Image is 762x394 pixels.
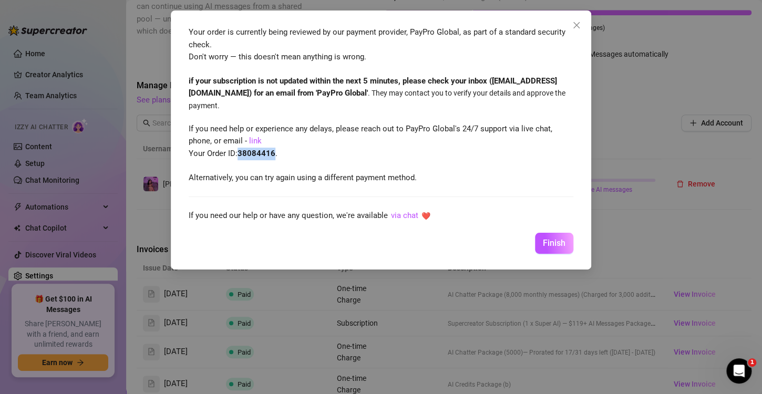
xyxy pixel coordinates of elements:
[568,17,585,34] button: Close
[189,124,552,158] span: If you need help or experience any delays, please reach out to PayPro Global's 24/7 support via l...
[189,27,565,49] span: Your order is currently being reviewed by our payment provider, PayPro Global, as part of a stand...
[535,233,573,254] button: Finish
[249,136,262,146] a: link
[189,173,417,182] span: Alternatively, you can try again using a different payment method.
[189,211,388,220] span: If you need our help or have any question, we're available
[189,52,366,61] span: Don't worry — this doesn't mean anything is wrong.
[183,21,579,259] div: . They may contact you to verify your details and approve the payment.
[421,210,430,222] div: ❤️
[543,238,565,248] span: Finish
[189,76,557,98] strong: if your subscription is not updated within the next 5 minutes, please check your inbox ( [EMAIL_A...
[391,211,418,220] a: via chat
[238,149,275,158] strong: 38084416
[748,358,756,367] span: 1
[572,21,581,29] span: close
[189,149,275,158] span: Your Order ID:
[568,21,585,29] span: Close
[726,358,751,383] iframe: Intercom live chat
